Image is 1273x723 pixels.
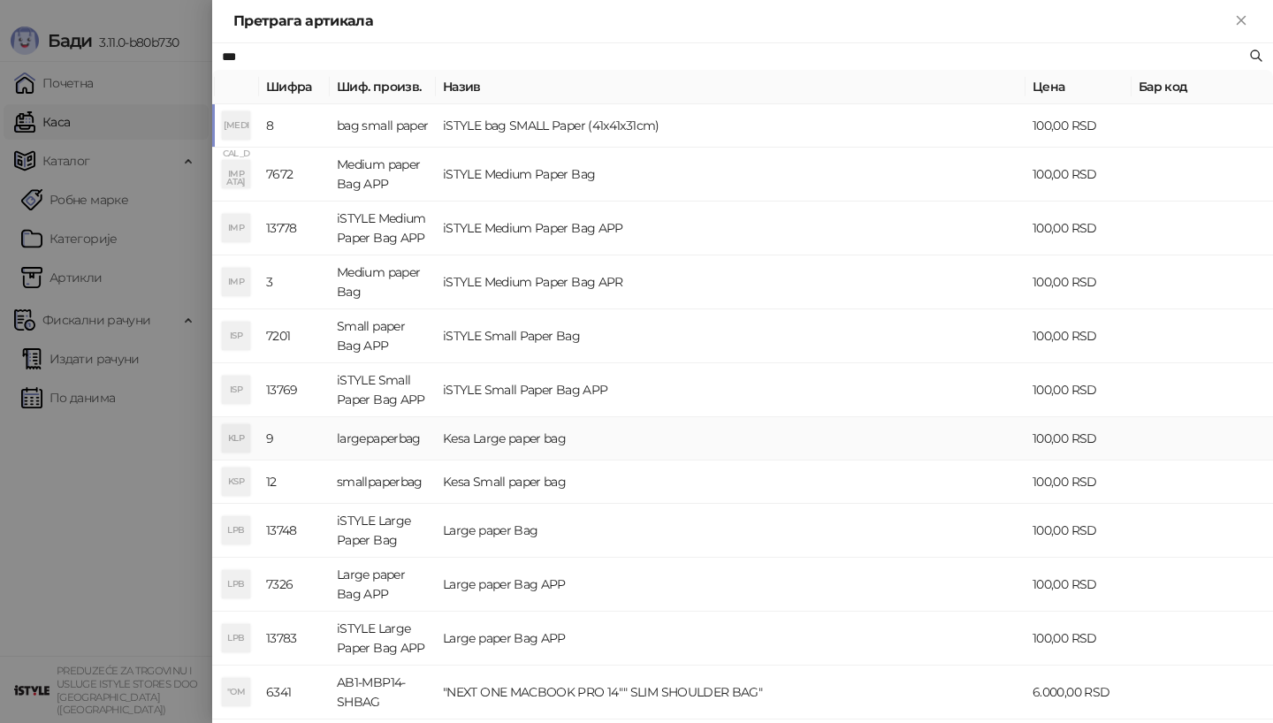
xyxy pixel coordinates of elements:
[330,70,436,104] th: Шиф. произв.
[436,417,1025,460] td: Kesa Large paper bag
[330,363,436,417] td: iSTYLE Small Paper Bag APP
[436,148,1025,202] td: iSTYLE Medium Paper Bag
[436,309,1025,363] td: iSTYLE Small Paper Bag
[436,666,1025,719] td: "NEXT ONE MACBOOK PRO 14"" SLIM SHOULDER BAG"
[259,558,330,612] td: 7326
[259,417,330,460] td: 9
[330,612,436,666] td: iSTYLE Large Paper Bag APP
[222,468,250,496] div: KSP
[1025,460,1132,504] td: 100,00 RSD
[1025,202,1132,255] td: 100,00 RSD
[436,612,1025,666] td: Large paper Bag APP
[222,570,250,598] div: LPB
[1025,309,1132,363] td: 100,00 RSD
[436,70,1025,104] th: Назив
[330,202,436,255] td: iSTYLE Medium Paper Bag APP
[222,214,250,242] div: IMP
[222,516,250,544] div: LPB
[1025,504,1132,558] td: 100,00 RSD
[222,160,250,188] div: IMP
[259,255,330,309] td: 3
[330,255,436,309] td: Medium paper Bag
[1025,148,1132,202] td: 100,00 RSD
[330,104,436,148] td: bag small paper
[259,70,330,104] th: Шифра
[222,322,250,350] div: ISP
[436,504,1025,558] td: Large paper Bag
[330,558,436,612] td: Large paper Bag APP
[259,104,330,148] td: 8
[330,504,436,558] td: iSTYLE Large Paper Bag
[222,111,250,140] div: [MEDICAL_DATA]
[1025,417,1132,460] td: 100,00 RSD
[222,424,250,453] div: KLP
[222,268,250,296] div: IMP
[1025,255,1132,309] td: 100,00 RSD
[1025,666,1132,719] td: 6.000,00 RSD
[436,363,1025,417] td: iSTYLE Small Paper Bag APP
[259,309,330,363] td: 7201
[330,309,436,363] td: Small paper Bag APP
[436,104,1025,148] td: iSTYLE bag SMALL Paper (41x41x31cm)
[222,678,250,706] div: "OM
[1025,104,1132,148] td: 100,00 RSD
[259,612,330,666] td: 13783
[233,11,1231,32] div: Претрага артикала
[259,666,330,719] td: 6341
[436,460,1025,504] td: Kesa Small paper bag
[330,148,436,202] td: Medium paper Bag APP
[1025,363,1132,417] td: 100,00 RSD
[330,460,436,504] td: smallpaperbag
[1025,558,1132,612] td: 100,00 RSD
[259,504,330,558] td: 13748
[1132,70,1273,104] th: Бар код
[330,417,436,460] td: largepaperbag
[222,376,250,404] div: ISP
[1025,70,1132,104] th: Цена
[1025,612,1132,666] td: 100,00 RSD
[259,202,330,255] td: 13778
[436,558,1025,612] td: Large paper Bag APP
[259,363,330,417] td: 13769
[1231,11,1252,32] button: Close
[436,202,1025,255] td: iSTYLE Medium Paper Bag APP
[222,624,250,652] div: LPB
[436,255,1025,309] td: iSTYLE Medium Paper Bag APR
[259,460,330,504] td: 12
[259,148,330,202] td: 7672
[330,666,436,719] td: AB1-MBP14-SHBAG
